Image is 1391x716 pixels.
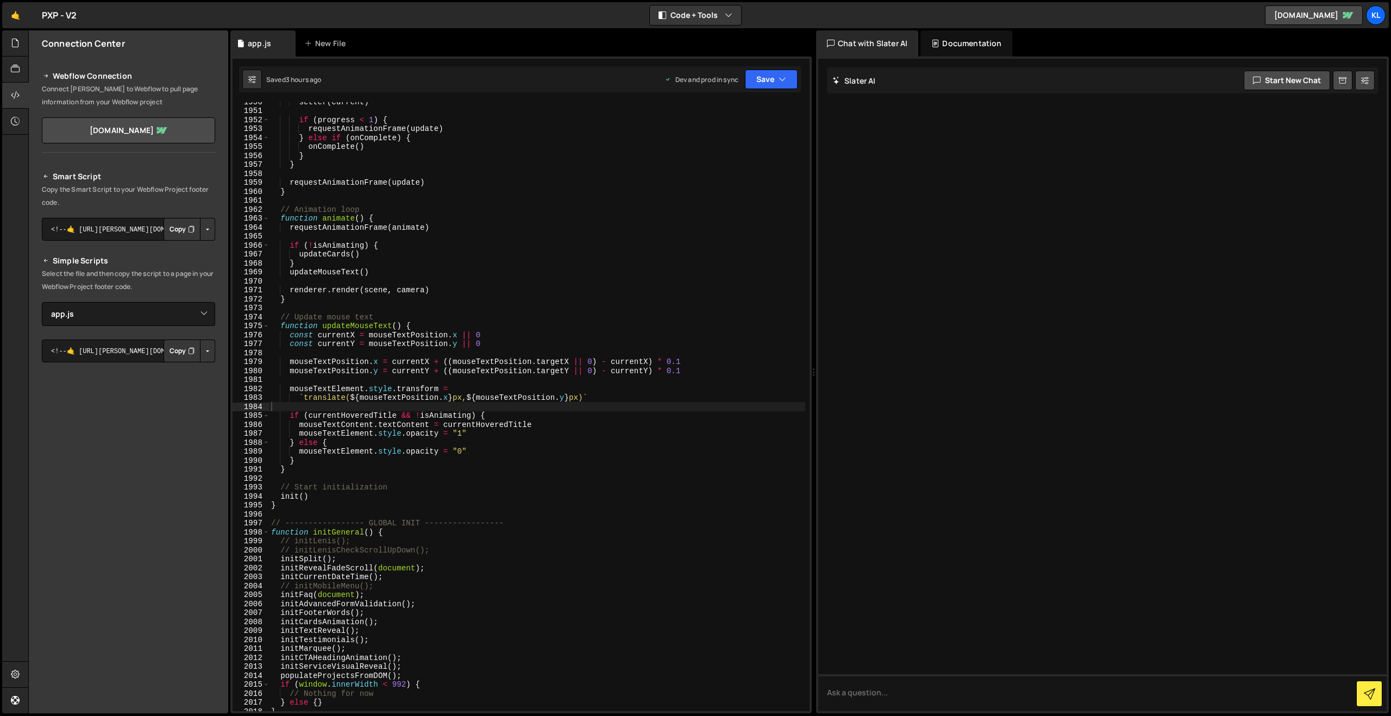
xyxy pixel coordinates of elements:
div: 1957 [233,160,270,169]
div: Dev and prod in sync [665,75,738,84]
div: 2007 [233,608,270,618]
div: Chat with Slater AI [816,30,918,56]
div: 1989 [233,447,270,456]
div: 2010 [233,636,270,645]
div: 1993 [233,483,270,492]
div: PXP - V2 [42,9,77,22]
div: 1952 [233,116,270,125]
div: 1966 [233,241,270,250]
div: 2016 [233,689,270,699]
button: Copy [164,340,200,362]
div: Button group with nested dropdown [164,340,215,362]
div: 1969 [233,268,270,277]
a: 🤙 [2,2,29,28]
div: 2003 [233,573,270,582]
div: 1977 [233,340,270,349]
div: 1992 [233,474,270,483]
div: 2017 [233,698,270,707]
div: 1965 [233,232,270,241]
div: 1996 [233,510,270,519]
div: 1983 [233,393,270,403]
div: 1962 [233,205,270,215]
div: 1986 [233,420,270,430]
div: 1961 [233,196,270,205]
div: 2004 [233,582,270,591]
a: Kl [1366,5,1386,25]
div: 1997 [233,519,270,528]
textarea: <!--🤙 [URL][PERSON_NAME][DOMAIN_NAME]> <script>document.addEventListener("DOMContentLoaded", func... [42,218,215,241]
div: 2011 [233,644,270,654]
div: 2012 [233,654,270,663]
div: 1988 [233,438,270,448]
div: 1990 [233,456,270,466]
div: 2000 [233,546,270,555]
div: 1953 [233,124,270,134]
iframe: YouTube video player [42,380,216,478]
p: Select the file and then copy the script to a page in your Webflow Project footer code. [42,267,215,293]
div: 1978 [233,349,270,358]
div: 1981 [233,375,270,385]
div: 1987 [233,429,270,438]
div: 2009 [233,626,270,636]
div: 1956 [233,152,270,161]
iframe: YouTube video player [42,485,216,583]
div: 1979 [233,357,270,367]
textarea: <!--🤙 [URL][PERSON_NAME][DOMAIN_NAME]> <script>document.addEventListener("DOMContentLoaded", func... [42,340,215,362]
div: 1994 [233,492,270,501]
h2: Simple Scripts [42,254,215,267]
div: 1998 [233,528,270,537]
div: 1982 [233,385,270,394]
div: 1976 [233,331,270,340]
p: Connect [PERSON_NAME] to Webflow to pull page information from your Webflow project [42,83,215,109]
div: 1984 [233,403,270,412]
div: app.js [248,38,271,49]
button: Save [745,70,798,89]
div: 1971 [233,286,270,295]
div: 1964 [233,223,270,233]
div: 1968 [233,259,270,268]
a: [DOMAIN_NAME] [1265,5,1363,25]
a: [DOMAIN_NAME] [42,117,215,143]
div: 1958 [233,169,270,179]
div: 2002 [233,564,270,573]
div: 1950 [233,98,270,107]
div: 2014 [233,671,270,681]
div: 2001 [233,555,270,564]
button: Start new chat [1244,71,1330,90]
div: 1973 [233,304,270,313]
div: 1954 [233,134,270,143]
div: 1955 [233,142,270,152]
h2: Webflow Connection [42,70,215,83]
div: 1967 [233,250,270,259]
div: Button group with nested dropdown [164,218,215,241]
button: Code + Tools [650,5,741,25]
div: 1951 [233,106,270,116]
p: Copy the Smart Script to your Webflow Project footer code. [42,183,215,209]
div: 2013 [233,662,270,671]
div: 1980 [233,367,270,376]
div: Saved [266,75,322,84]
div: 2005 [233,591,270,600]
button: Copy [164,218,200,241]
div: 1960 [233,187,270,197]
div: 2008 [233,618,270,627]
div: 1963 [233,214,270,223]
div: 1999 [233,537,270,546]
div: 2006 [233,600,270,609]
div: 1975 [233,322,270,331]
h2: Slater AI [832,76,876,86]
h2: Smart Script [42,170,215,183]
div: 1970 [233,277,270,286]
div: 3 hours ago [286,75,322,84]
div: 1995 [233,501,270,510]
div: 1959 [233,178,270,187]
div: 1972 [233,295,270,304]
div: 1985 [233,411,270,420]
div: 1991 [233,465,270,474]
h2: Connection Center [42,37,125,49]
div: 2015 [233,680,270,689]
div: New File [304,38,350,49]
div: 1974 [233,313,270,322]
div: Documentation [920,30,1012,56]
